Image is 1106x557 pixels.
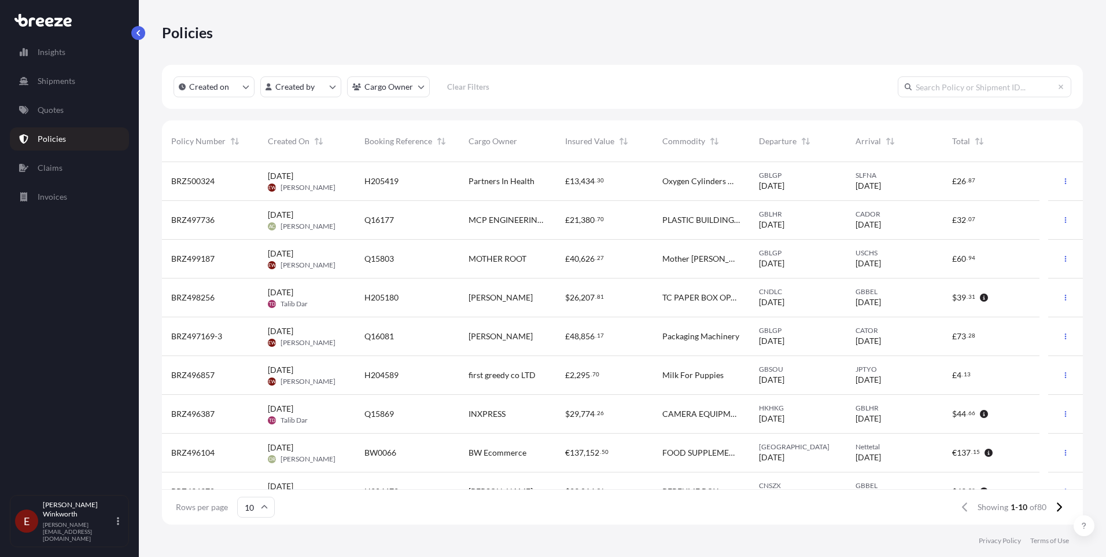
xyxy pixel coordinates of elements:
[38,46,65,58] p: Insights
[662,408,740,420] span: CAMERA EQUIPMENT
[662,292,740,303] span: TC PAPER BOX OPATION
[856,180,881,192] span: [DATE]
[38,191,67,203] p: Invoices
[952,177,957,185] span: £
[281,416,308,425] span: Talib Dar
[856,258,881,269] span: [DATE]
[662,331,739,342] span: Packaging Machinery
[38,133,66,145] p: Policies
[436,78,500,96] button: Clear Filters
[268,287,293,298] span: [DATE]
[581,410,595,418] span: 774
[979,536,1021,545] p: Privacy Policy
[856,374,881,386] span: [DATE]
[347,76,430,97] button: cargoOwner Filter options
[883,134,897,148] button: Sort
[565,177,570,185] span: £
[570,371,574,379] span: 2
[967,411,968,415] span: .
[972,134,986,148] button: Sort
[968,489,975,493] span: 52
[759,287,837,296] span: CNDLC
[856,404,934,413] span: GBLHR
[171,175,215,187] span: BRZ500324
[469,214,547,226] span: MCP ENGINEERING PLASTICS LTD
[707,134,721,148] button: Sort
[364,369,399,381] span: H204589
[565,135,614,147] span: Insured Value
[952,294,957,302] span: $
[597,178,604,182] span: 30
[579,410,581,418] span: ,
[43,500,115,519] p: [PERSON_NAME] Winkworth
[957,449,971,457] span: 137
[856,171,934,180] span: SLFNA
[799,134,813,148] button: Sort
[10,156,129,179] a: Claims
[268,135,309,147] span: Created On
[281,222,336,231] span: [PERSON_NAME]
[189,81,229,93] p: Created on
[434,134,448,148] button: Sort
[565,255,570,263] span: £
[364,253,394,265] span: Q15803
[579,294,581,302] span: ,
[281,183,336,192] span: [PERSON_NAME]
[662,486,718,497] span: PERFUME BOX
[268,337,276,349] span: EW
[171,447,215,459] span: BRZ496104
[968,334,975,338] span: 28
[968,256,975,260] span: 94
[268,481,293,492] span: [DATE]
[565,216,570,224] span: £
[469,175,534,187] span: Partners In Health
[967,489,968,493] span: .
[570,255,579,263] span: 40
[581,332,595,340] span: 856
[662,175,740,187] span: Oxygen Cylinders With BN Valve Empty
[469,486,533,497] span: [PERSON_NAME]
[595,295,596,299] span: .
[759,335,784,347] span: [DATE]
[595,178,596,182] span: .
[565,294,570,302] span: $
[952,449,957,457] span: €
[268,364,293,376] span: [DATE]
[565,488,570,496] span: $
[662,253,740,265] span: Mother [PERSON_NAME] Non Alcoholic Aperitif 500 Ml
[275,81,315,93] p: Created by
[759,404,837,413] span: HKHKG
[312,134,326,148] button: Sort
[585,449,599,457] span: 152
[269,415,275,426] span: TD
[759,180,784,192] span: [DATE]
[957,255,966,263] span: 60
[269,298,275,310] span: TD
[584,449,585,457] span: ,
[856,210,934,219] span: CADOR
[617,134,631,148] button: Sort
[570,449,584,457] span: 137
[38,104,64,116] p: Quotes
[1030,536,1069,545] a: Terms of Use
[364,486,399,497] span: H204672
[662,135,705,147] span: Commodity
[364,331,394,342] span: Q16081
[469,369,536,381] span: first greedy co LTD
[565,332,570,340] span: £
[364,408,394,420] span: Q15869
[591,372,592,376] span: .
[176,501,228,513] span: Rows per page
[597,295,604,299] span: 81
[260,76,341,97] button: createdBy Filter options
[856,219,881,230] span: [DATE]
[968,178,975,182] span: 87
[171,369,215,381] span: BRZ496857
[759,210,837,219] span: GBLHR
[10,185,129,208] a: Invoices
[968,217,975,221] span: 07
[967,256,968,260] span: .
[171,408,215,420] span: BRZ496387
[957,488,966,496] span: 43
[43,521,115,542] p: [PERSON_NAME][EMAIL_ADDRESS][DOMAIN_NAME]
